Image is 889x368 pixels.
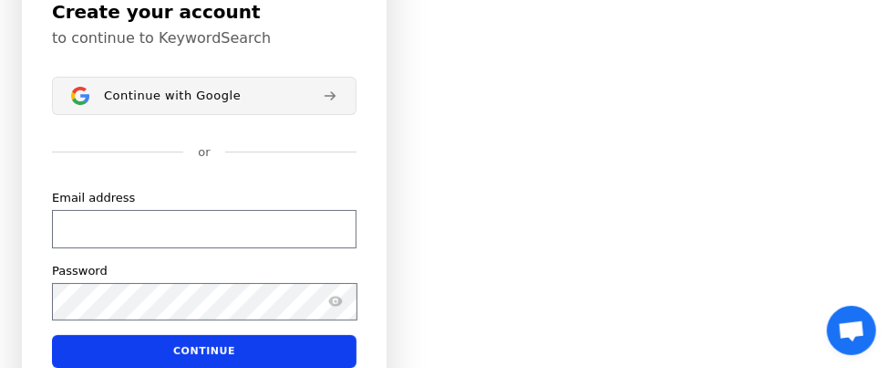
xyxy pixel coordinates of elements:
div: Open chat [827,306,876,355]
button: Sign in with GoogleContinue with Google [52,77,357,115]
button: Show password [325,290,346,312]
p: to continue to KeywordSearch [52,29,357,47]
span: Continue with Google [104,89,241,103]
button: Continue [52,335,357,368]
img: Sign in with Google [71,87,89,105]
label: Email address [52,190,135,206]
label: Password [52,263,108,279]
p: or [198,144,210,161]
